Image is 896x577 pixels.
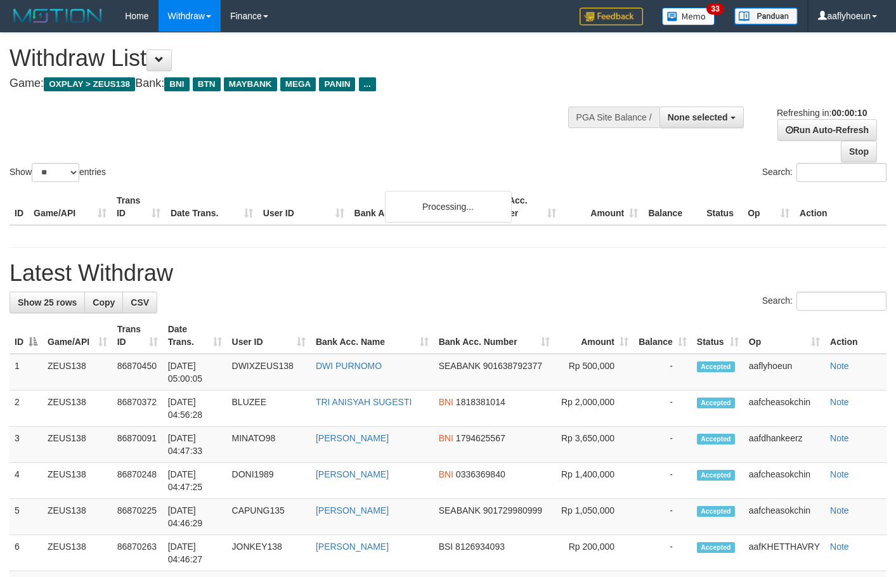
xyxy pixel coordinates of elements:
[744,463,825,499] td: aafcheasokchin
[744,391,825,427] td: aafcheasokchin
[697,361,735,372] span: Accepted
[163,499,227,535] td: [DATE] 04:46:29
[743,189,795,225] th: Op
[227,427,311,463] td: MINATO98
[163,463,227,499] td: [DATE] 04:47:25
[555,463,633,499] td: Rp 1,400,000
[633,391,692,427] td: -
[42,499,112,535] td: ZEUS138
[568,107,659,128] div: PGA Site Balance /
[224,77,277,91] span: MAYBANK
[555,354,633,391] td: Rp 500,000
[166,189,258,225] th: Date Trans.
[479,189,561,225] th: Bank Acc. Number
[795,189,886,225] th: Action
[227,463,311,499] td: DONI1989
[193,77,221,91] span: BTN
[439,361,481,371] span: SEABANK
[93,297,115,308] span: Copy
[112,391,163,427] td: 86870372
[10,535,42,571] td: 6
[744,354,825,391] td: aaflyhoeun
[456,433,505,443] span: Copy 1794625567 to clipboard
[697,470,735,481] span: Accepted
[10,77,585,90] h4: Game: Bank:
[10,6,106,25] img: MOTION_logo.png
[84,292,123,313] a: Copy
[29,189,112,225] th: Game/API
[561,189,643,225] th: Amount
[112,189,166,225] th: Trans ID
[697,542,735,553] span: Accepted
[830,397,849,407] a: Note
[659,107,744,128] button: None selected
[555,427,633,463] td: Rp 3,650,000
[830,505,849,515] a: Note
[706,3,724,15] span: 33
[697,506,735,517] span: Accepted
[841,141,877,162] a: Stop
[633,535,692,571] td: -
[555,318,633,354] th: Amount: activate to sort column ascending
[439,505,481,515] span: SEABANK
[580,8,643,25] img: Feedback.jpg
[42,463,112,499] td: ZEUS138
[10,261,886,286] h1: Latest Withdraw
[227,499,311,535] td: CAPUNG135
[456,397,505,407] span: Copy 1818381014 to clipboard
[777,108,867,118] span: Refreshing in:
[744,427,825,463] td: aafdhankeerz
[349,189,480,225] th: Bank Acc. Name
[439,433,453,443] span: BNI
[483,361,542,371] span: Copy 901638792377 to clipboard
[316,541,389,552] a: [PERSON_NAME]
[830,361,849,371] a: Note
[311,318,434,354] th: Bank Acc. Name: activate to sort column ascending
[163,318,227,354] th: Date Trans.: activate to sort column ascending
[112,318,163,354] th: Trans ID: activate to sort column ascending
[112,354,163,391] td: 86870450
[316,505,389,515] a: [PERSON_NAME]
[831,108,867,118] strong: 00:00:10
[316,397,412,407] a: TRI ANISYAH SUGESTI
[227,318,311,354] th: User ID: activate to sort column ascending
[697,398,735,408] span: Accepted
[164,77,189,91] span: BNI
[112,535,163,571] td: 86870263
[42,391,112,427] td: ZEUS138
[10,318,42,354] th: ID: activate to sort column descending
[10,292,85,313] a: Show 25 rows
[825,318,886,354] th: Action
[163,354,227,391] td: [DATE] 05:00:05
[10,391,42,427] td: 2
[280,77,316,91] span: MEGA
[701,189,743,225] th: Status
[319,77,355,91] span: PANIN
[385,191,512,223] div: Processing...
[555,535,633,571] td: Rp 200,000
[10,46,585,71] h1: Withdraw List
[796,292,886,311] input: Search:
[42,318,112,354] th: Game/API: activate to sort column ascending
[434,318,555,354] th: Bank Acc. Number: activate to sort column ascending
[18,297,77,308] span: Show 25 rows
[830,469,849,479] a: Note
[762,292,886,311] label: Search:
[744,318,825,354] th: Op: activate to sort column ascending
[439,541,453,552] span: BSI
[42,535,112,571] td: ZEUS138
[830,541,849,552] a: Note
[42,354,112,391] td: ZEUS138
[163,391,227,427] td: [DATE] 04:56:28
[316,361,382,371] a: DWI PURNOMO
[643,189,701,225] th: Balance
[633,318,692,354] th: Balance: activate to sort column ascending
[555,391,633,427] td: Rp 2,000,000
[163,427,227,463] td: [DATE] 04:47:33
[316,433,389,443] a: [PERSON_NAME]
[227,535,311,571] td: JONKEY138
[662,8,715,25] img: Button%20Memo.svg
[227,354,311,391] td: DWIXZEUS138
[633,354,692,391] td: -
[112,463,163,499] td: 86870248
